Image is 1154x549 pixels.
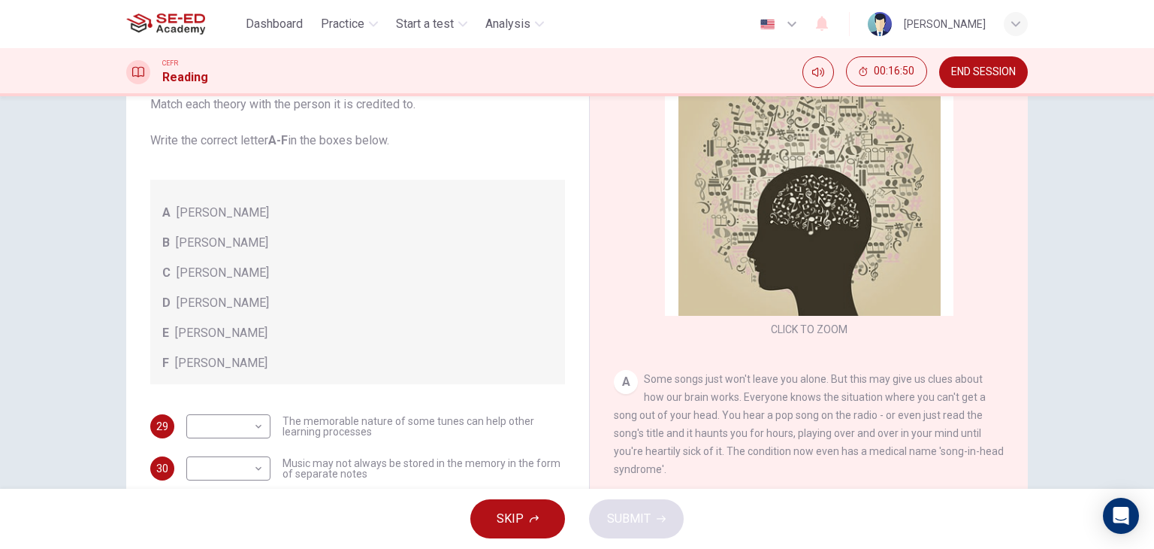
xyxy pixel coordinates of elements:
span: Music may not always be stored in the memory in the form of separate notes [282,458,565,479]
span: [PERSON_NAME] [177,264,269,282]
span: Analysis [485,15,530,33]
img: Profile picture [868,12,892,36]
span: A [162,204,171,222]
button: Analysis [479,11,550,38]
span: 29 [156,421,168,432]
button: Dashboard [240,11,309,38]
span: The memorable nature of some tunes can help other learning processes [282,416,565,437]
span: Start a test [396,15,454,33]
span: END SESSION [951,66,1016,78]
span: E [162,324,169,342]
span: B [162,234,170,252]
span: Dashboard [246,15,303,33]
button: END SESSION [939,56,1028,88]
span: Look at the following theories and the list of people below. Match each theory with the person it... [150,59,565,150]
div: [PERSON_NAME] [904,15,986,33]
span: C [162,264,171,282]
span: [PERSON_NAME] [175,354,267,372]
div: Open Intercom Messenger [1103,498,1139,534]
span: Practice [321,15,364,33]
span: Some songs just won't leave you alone. But this may give us clues about how our brain works. Ever... [614,373,1004,475]
span: 00:16:50 [874,65,914,77]
span: CEFR [162,58,178,68]
span: [PERSON_NAME] [177,294,269,312]
div: Hide [846,56,927,88]
div: A [614,370,638,394]
button: Start a test [390,11,473,38]
span: SKIP [497,508,524,529]
a: SE-ED Academy logo [126,9,240,39]
div: Mute [802,56,834,88]
span: D [162,294,171,312]
button: 00:16:50 [846,56,927,86]
button: SKIP [470,499,565,538]
span: [PERSON_NAME] [175,324,267,342]
span: F [162,354,169,372]
button: Practice [315,11,384,38]
img: en [758,19,777,30]
span: 30 [156,463,168,474]
b: A-F [268,133,288,147]
img: SE-ED Academy logo [126,9,205,39]
span: [PERSON_NAME] [176,234,268,252]
h1: Reading [162,68,208,86]
span: [PERSON_NAME] [177,204,269,222]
